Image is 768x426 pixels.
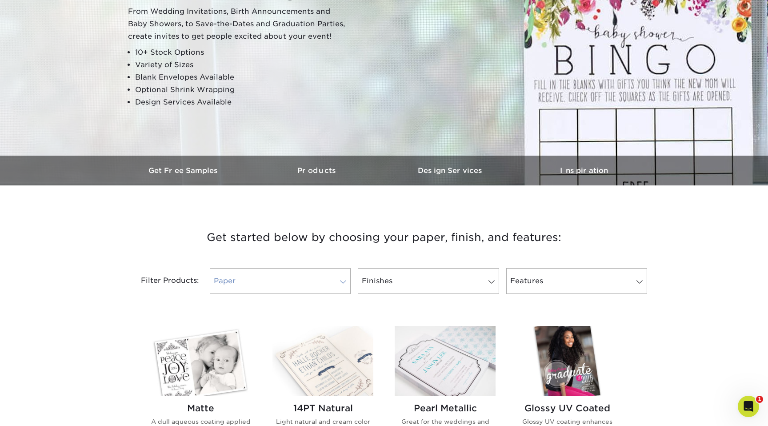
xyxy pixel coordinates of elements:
span: 1 [756,396,763,403]
h3: Get Free Samples [117,166,251,175]
a: Paper [210,268,351,294]
a: Design Services [384,156,517,185]
h2: 14PT Natural [272,403,373,414]
a: Features [506,268,647,294]
li: Design Services Available [135,96,350,109]
li: Optional Shrink Wrapping [135,84,350,96]
img: Glossy UV Coated Invitations and Announcements [517,326,618,396]
h2: Matte [150,403,251,414]
a: Finishes [358,268,499,294]
h2: Glossy UV Coated [517,403,618,414]
h2: Pearl Metallic [395,403,496,414]
p: From Wedding Invitations, Birth Announcements and Baby Showers, to Save-the-Dates and Graduation ... [128,5,350,43]
h3: Design Services [384,166,517,175]
li: Blank Envelopes Available [135,71,350,84]
a: Inspiration [517,156,651,185]
div: Filter Products: [117,268,206,294]
iframe: Intercom live chat [738,396,759,417]
img: 14PT Natural Invitations and Announcements [272,326,373,396]
h3: Get started below by choosing your paper, finish, and features: [124,217,644,257]
img: Pearl Metallic Invitations and Announcements [395,326,496,396]
li: Variety of Sizes [135,59,350,71]
h3: Inspiration [517,166,651,175]
h3: Products [251,166,384,175]
a: Get Free Samples [117,156,251,185]
li: 10+ Stock Options [135,46,350,59]
a: Products [251,156,384,185]
img: Matte Invitations and Announcements [150,326,251,396]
